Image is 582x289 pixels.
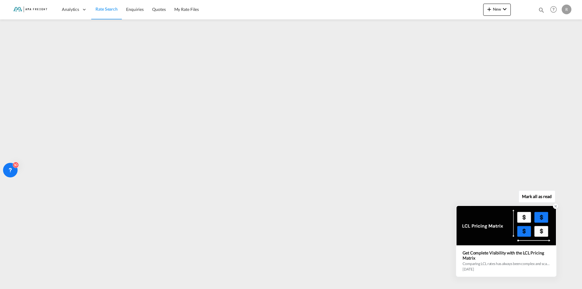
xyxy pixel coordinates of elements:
[9,3,50,16] img: f843cad07f0a11efa29f0335918cc2fb.png
[501,5,508,13] md-icon: icon-chevron-down
[174,7,199,12] span: My Rate Files
[62,6,79,12] span: Analytics
[548,4,562,15] div: Help
[95,6,118,12] span: Rate Search
[152,7,166,12] span: Quotes
[486,5,493,13] md-icon: icon-plus 400-fg
[538,7,545,16] div: icon-magnify
[483,4,511,16] button: icon-plus 400-fgNewicon-chevron-down
[126,7,144,12] span: Enquiries
[486,7,508,12] span: New
[538,7,545,13] md-icon: icon-magnify
[562,5,571,14] div: R
[548,4,559,15] span: Help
